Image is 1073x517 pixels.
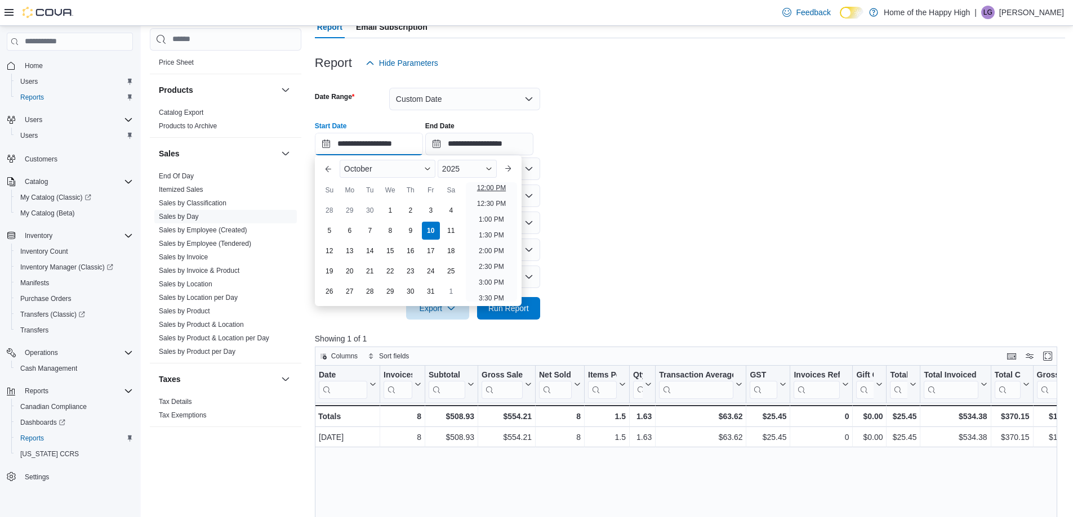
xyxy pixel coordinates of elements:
button: Export [406,297,469,320]
span: Dashboards [16,416,133,429]
span: Sales by Product & Location [159,320,244,329]
button: Products [159,84,277,96]
div: $0.00 [856,410,883,423]
div: Net Sold [539,370,572,399]
div: day-6 [341,222,359,240]
button: Display options [1023,349,1036,363]
span: Sales by Employee (Created) [159,226,247,235]
p: [PERSON_NAME] [999,6,1064,19]
div: 8 [539,410,581,423]
div: day-28 [320,201,339,219]
a: Sales by Product & Location [159,321,244,329]
li: 12:00 PM [473,181,510,195]
div: Invoices Ref [794,370,840,399]
button: Previous Month [319,160,337,178]
div: Items Per Transaction [588,370,617,399]
button: Operations [20,346,63,359]
div: Total Invoiced [924,370,978,381]
p: Home of the Happy High [884,6,970,19]
a: Sales by Employee (Created) [159,226,247,234]
div: $554.21 [482,410,532,423]
a: Dashboards [11,415,137,430]
div: day-5 [320,222,339,240]
a: Products to Archive [159,122,217,130]
li: 2:00 PM [474,244,509,258]
a: Sales by Product [159,307,210,315]
div: $534.38 [924,410,987,423]
button: Taxes [159,374,277,385]
div: Total Tax [890,370,907,381]
span: Feedback [796,7,830,18]
div: day-17 [422,242,440,260]
span: Cash Management [20,364,77,373]
div: Tu [361,181,379,199]
span: Catalog [20,175,133,188]
span: Run Report [488,303,529,314]
a: Tax Exemptions [159,411,207,419]
a: My Catalog (Beta) [16,206,79,220]
div: day-25 [442,262,460,280]
span: Manifests [16,276,133,290]
div: Lucius Gladue [981,6,995,19]
h3: Taxes [159,374,181,385]
button: Open list of options [524,164,533,173]
div: Gift Cards [856,370,874,381]
input: Press the down key to enter a popover containing a calendar. Press the escape key to close the po... [315,133,423,155]
a: Users [16,129,42,142]
div: day-14 [361,242,379,260]
button: Transfers [11,322,137,338]
button: Manifests [11,275,137,291]
div: Sa [442,181,460,199]
span: Inventory Manager (Classic) [20,263,113,272]
div: Button. Open the month selector. October is currently selected. [340,160,435,178]
a: Sales by Product & Location per Day [159,334,269,342]
div: 0 [794,410,849,423]
div: Th [402,181,420,199]
span: Export [413,297,462,320]
div: $508.93 [429,410,474,423]
span: Email Subscription [356,16,428,38]
a: Users [16,75,42,88]
div: day-28 [361,282,379,300]
span: Canadian Compliance [20,402,87,411]
span: Inventory Count [20,247,68,256]
div: day-26 [320,282,339,300]
li: 3:00 PM [474,276,509,289]
div: day-29 [341,201,359,219]
div: Gift Card Sales [856,370,874,399]
button: Subtotal [429,370,474,399]
button: Columns [315,349,362,363]
button: Inventory Count [11,244,137,259]
a: Tax Details [159,398,192,406]
div: day-18 [442,242,460,260]
a: Sales by Employee (Tendered) [159,240,251,248]
a: Price Sheet [159,59,194,66]
span: My Catalog (Classic) [16,191,133,204]
div: 8 [384,410,421,423]
span: Manifests [20,278,49,287]
button: Net Sold [539,370,581,399]
span: Sales by Product & Location per Day [159,334,269,343]
div: day-15 [381,242,399,260]
div: day-16 [402,242,420,260]
span: Canadian Compliance [16,400,133,413]
input: Press the down key to open a popover containing a calendar. [425,133,533,155]
div: Subtotal [429,370,465,381]
a: Home [20,59,47,73]
button: Reports [2,383,137,399]
button: Enter fullscreen [1041,349,1054,363]
div: Invoices Ref [794,370,840,381]
div: day-19 [320,262,339,280]
a: Catalog Export [159,109,203,116]
a: [US_STATE] CCRS [16,447,83,461]
span: 2025 [442,164,460,173]
a: Transfers (Classic) [16,308,90,321]
div: day-8 [381,222,399,240]
div: Fr [422,181,440,199]
div: Totals [318,410,376,423]
span: Users [20,131,38,140]
span: Transfers (Classic) [20,310,85,319]
div: day-11 [442,222,460,240]
button: Next month [499,160,517,178]
div: Total Cost [994,370,1020,399]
